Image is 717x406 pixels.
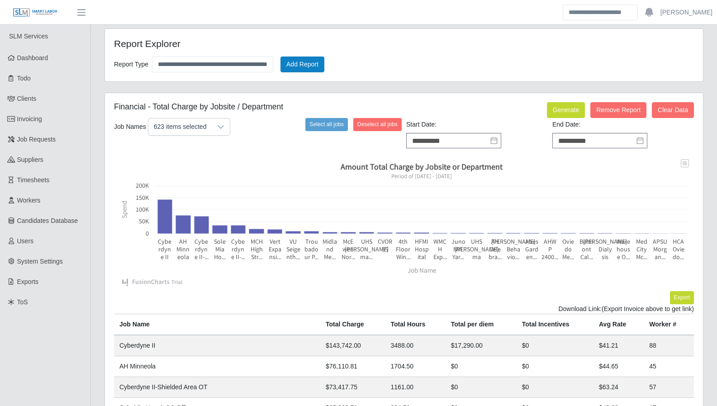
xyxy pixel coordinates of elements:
[214,252,226,260] tspan: Ho...
[268,245,281,253] tspan: Expa
[9,33,48,40] span: SLM Services
[114,58,148,71] label: Report Type
[414,245,428,253] tspan: Hosp
[148,118,212,135] div: 623 items selected
[360,252,373,260] tspan: ma...
[653,237,667,245] tspan: APSU
[146,229,149,237] text: 0
[290,237,297,245] tspan: VU
[326,245,333,253] tspan: nd
[446,356,517,377] td: $0
[525,245,538,253] tspan: Gard
[269,237,280,245] tspan: Vert
[517,314,594,335] th: Total Incentives
[136,205,149,213] text: 100K
[17,156,43,163] span: Suppliers
[286,245,300,253] tspan: Seige
[617,237,630,245] tspan: Ware
[446,335,517,356] td: $17,290.00
[13,8,58,18] img: SLM Logo
[517,335,594,356] td: $0
[541,252,558,260] tspan: 2400...
[114,314,320,335] th: Job Name
[17,197,41,204] span: Workers
[385,356,446,377] td: 1704.50
[598,245,612,253] tspan: Dialy
[525,237,538,245] tspan: Abes
[345,245,389,253] tspan: [PERSON_NAME]
[382,245,388,253] tspan: 35
[341,252,355,260] tspan: Nor...
[214,237,226,245] tspan: Sole
[453,245,463,253] tspan: NVL
[324,252,336,260] tspan: Me...
[582,245,591,253] tspan: ont
[579,237,594,245] tspan: Belm
[250,245,262,253] tspan: High
[269,252,280,260] tspan: nsi...
[114,304,694,314] div: Download Link:
[161,252,169,260] tspan: e II
[136,194,149,202] text: 150K
[139,217,149,225] text: 50K
[507,252,519,260] tspan: vio...
[286,252,300,260] tspan: nth...
[320,314,385,335] th: Total Charge
[446,377,517,397] td: $0
[672,245,684,253] tspan: Ovie
[136,181,149,189] text: 200K
[304,252,318,260] tspan: ur P...
[636,245,647,253] tspan: City
[17,54,48,61] span: Dashboard
[114,122,146,132] label: Job Names
[673,237,684,245] tspan: HCA
[114,356,320,377] td: AH Minneola
[446,314,517,335] th: Total per diem
[438,245,442,253] tspan: H
[320,377,385,397] td: $73,417.75
[158,245,171,253] tspan: rdyn
[215,245,224,253] tspan: Mia
[590,102,646,118] button: Remove Report
[617,245,630,253] tspan: hous
[17,176,50,184] span: Timesheets
[488,252,501,260] tspan: bra...
[391,172,452,180] text: Period of [DATE] - [DATE]
[17,136,56,143] span: Job Requests
[547,102,585,118] button: Generate
[17,217,78,224] span: Candidates Database
[489,245,501,253] tspan: Cele
[251,252,262,260] tspan: Str...
[660,8,712,17] a: [PERSON_NAME]
[195,245,208,253] tspan: rdyn
[176,245,190,253] tspan: Minn
[544,237,556,245] tspan: AHW
[158,237,171,245] tspan: Cybe
[433,237,446,245] tspan: WMC
[17,298,28,306] span: ToS
[399,237,408,245] tspan: 4th
[305,118,348,131] button: Select all jobs
[280,57,324,72] button: Add Report
[231,252,245,260] tspan: e II-...
[177,252,189,260] tspan: eola
[417,252,426,260] tspan: ital
[652,102,694,118] button: Clear Data
[594,314,644,335] th: Avg Rate
[580,252,593,260] tspan: Cal...
[594,377,644,397] td: $63.24
[17,75,31,82] span: Todo
[517,377,594,397] td: $0
[232,245,244,253] tspan: rdyn
[644,377,694,397] td: 57
[179,237,187,245] tspan: AH
[617,252,630,260] tspan: e O...
[517,356,594,377] td: $0
[415,237,428,245] tspan: HFMI
[250,237,262,245] tspan: MCH
[452,252,464,260] tspan: Yar...
[17,115,42,123] span: Invoicing
[120,201,128,218] text: Spend
[548,245,552,253] tspan: P
[552,120,580,129] label: End Date:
